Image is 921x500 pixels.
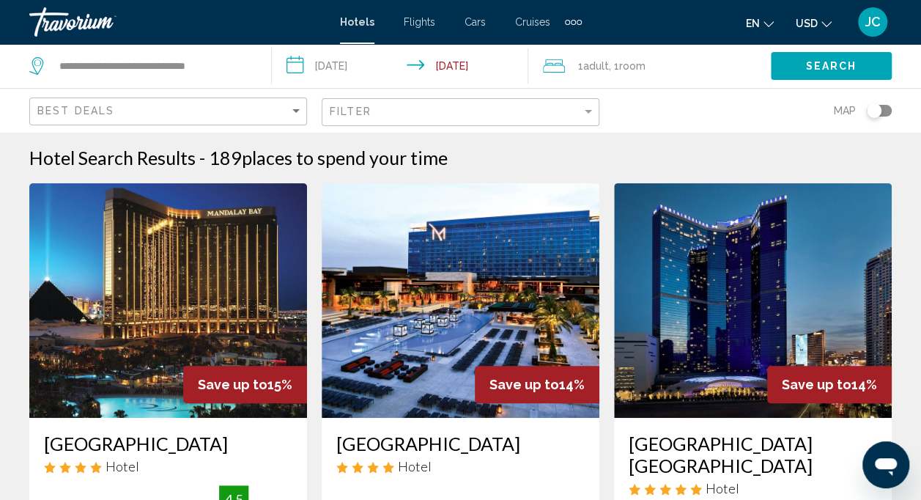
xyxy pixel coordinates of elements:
[629,480,877,496] div: 5 star Hotel
[330,106,371,117] span: Filter
[398,458,432,474] span: Hotel
[106,458,139,474] span: Hotel
[322,183,599,418] img: Hotel image
[489,377,559,392] span: Save up to
[336,433,585,455] a: [GEOGRAPHIC_DATA]
[629,433,877,477] a: [GEOGRAPHIC_DATA] [GEOGRAPHIC_DATA]
[242,147,448,169] span: places to spend your time
[272,44,529,88] button: Check-in date: Aug 29, 2025 Check-out date: Sep 1, 2025
[29,147,196,169] h1: Hotel Search Results
[340,16,374,28] a: Hotels
[44,458,292,474] div: 4 star Hotel
[767,366,892,403] div: 14%
[29,183,307,418] img: Hotel image
[44,433,292,455] a: [GEOGRAPHIC_DATA]
[746,12,774,34] button: Change language
[856,104,892,117] button: Toggle map
[198,377,267,392] span: Save up to
[834,100,856,121] span: Map
[609,56,646,76] span: , 1
[865,15,881,29] span: JC
[404,16,435,28] a: Flights
[578,56,609,76] span: 1
[619,60,646,72] span: Room
[528,44,771,88] button: Travelers: 1 adult, 0 children
[37,105,114,117] span: Best Deals
[771,52,892,79] button: Search
[806,61,857,73] span: Search
[322,98,599,128] button: Filter
[209,147,448,169] h2: 189
[796,18,818,29] span: USD
[465,16,486,28] a: Cars
[336,458,585,474] div: 4 star Hotel
[583,60,609,72] span: Adult
[515,16,550,28] a: Cruises
[565,10,582,34] button: Extra navigation items
[199,147,205,169] span: -
[796,12,832,34] button: Change currency
[706,480,739,496] span: Hotel
[746,18,760,29] span: en
[854,7,892,37] button: User Menu
[475,366,599,403] div: 14%
[782,377,851,392] span: Save up to
[183,366,307,403] div: 15%
[37,106,303,118] mat-select: Sort by
[614,183,892,418] img: Hotel image
[29,7,325,37] a: Travorium
[862,441,909,488] iframe: Button to launch messaging window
